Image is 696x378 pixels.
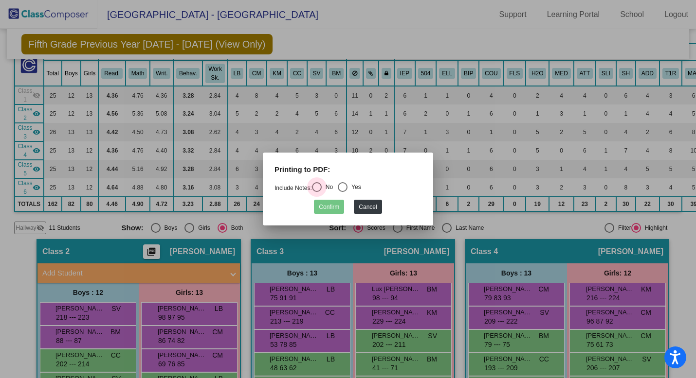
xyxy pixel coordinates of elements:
[348,183,361,191] div: Yes
[322,183,333,191] div: No
[275,164,330,175] label: Printing to PDF:
[275,185,312,191] a: Include Notes:
[314,200,344,214] button: Confirm
[354,200,382,214] button: Cancel
[275,185,361,191] mat-radio-group: Select an option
